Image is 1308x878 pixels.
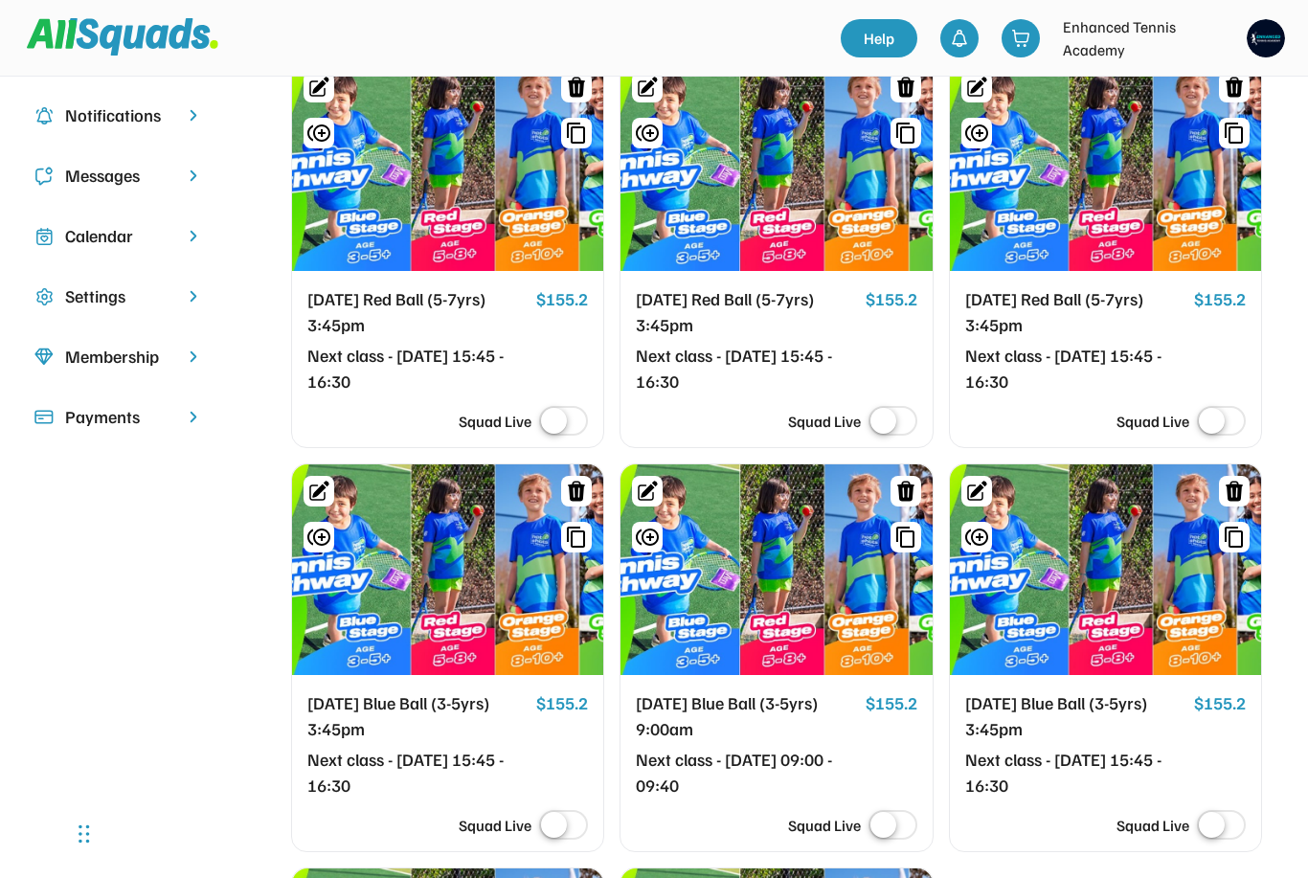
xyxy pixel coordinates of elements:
img: Squad%20Logo.svg [27,18,218,55]
img: Icon%20copy%204.svg [34,106,54,125]
div: $155.2 [866,690,917,717]
img: shopping-cart-01%20%281%29.svg [1011,29,1030,48]
div: $155.2 [1194,286,1246,313]
div: [DATE] Red Ball (5-7yrs) 3:45pm [636,286,857,338]
div: [DATE] Blue Ball (3-5yrs) 3:45pm [965,690,1186,742]
img: chevron-right.svg [184,227,203,245]
div: Next class - [DATE] 09:00 - 09:40 [636,747,857,799]
img: IMG_0194.png [1247,19,1285,57]
img: bell-03%20%281%29.svg [950,29,969,48]
img: Icon%20copy%207.svg [34,227,54,246]
div: [DATE] Red Ball (5-7yrs) 3:45pm [965,286,1186,338]
img: Icon%20copy%2016.svg [34,287,54,306]
div: $155.2 [536,286,588,313]
div: Next class - [DATE] 15:45 - 16:30 [636,343,857,394]
img: Icon%20%2815%29.svg [34,408,54,427]
div: Squad Live [1116,814,1189,837]
div: Squad Live [1116,410,1189,433]
div: Next class - [DATE] 15:45 - 16:30 [307,343,529,394]
img: chevron-right.svg [184,408,203,426]
img: chevron-right.svg [184,167,203,185]
div: Next class - [DATE] 15:45 - 16:30 [965,343,1186,394]
img: Icon%20copy%205.svg [34,167,54,186]
div: Squad Live [788,410,861,433]
a: Help [841,19,917,57]
div: Messages [65,163,172,189]
div: $155.2 [1194,690,1246,717]
img: chevron-right.svg [184,287,203,305]
img: Icon%20copy%208.svg [34,348,54,367]
div: $155.2 [536,690,588,717]
div: Squad Live [459,814,531,837]
div: Enhanced Tennis Academy [1063,15,1235,61]
div: [DATE] Red Ball (5-7yrs) 3:45pm [307,286,529,338]
div: Next class - [DATE] 15:45 - 16:30 [965,747,1186,799]
div: Payments [65,404,172,430]
div: Squad Live [788,814,861,837]
div: Next class - [DATE] 15:45 - 16:30 [307,747,529,799]
img: chevron-right.svg [184,106,203,124]
img: chevron-right.svg [184,348,203,366]
div: $155.2 [866,286,917,313]
div: Calendar [65,223,172,249]
div: [DATE] Blue Ball (3-5yrs) 3:45pm [307,690,529,742]
div: Notifications [65,102,172,128]
div: [DATE] Blue Ball (3-5yrs) 9:00am [636,690,857,742]
div: Membership [65,344,172,370]
div: Settings [65,283,172,309]
div: Squad Live [459,410,531,433]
